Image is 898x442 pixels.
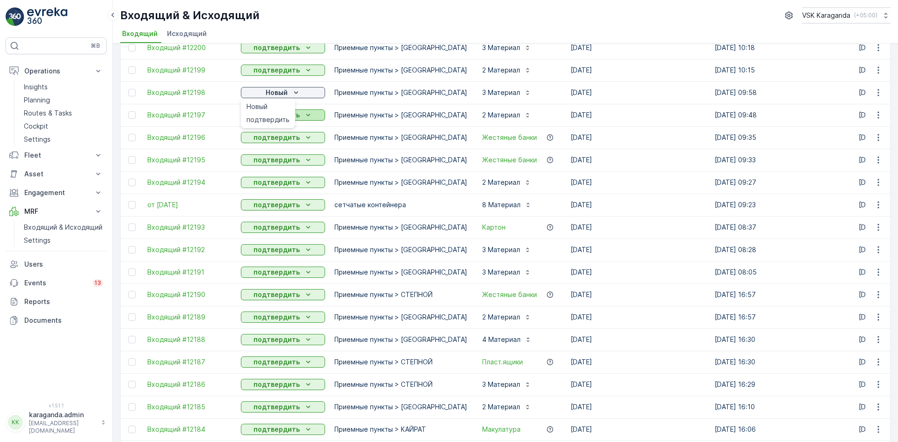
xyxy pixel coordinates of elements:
[241,65,325,76] button: подтвердить
[241,356,325,368] button: подтвердить
[147,88,232,97] a: Входящий #12198
[482,357,523,367] span: Пласт.ящики
[147,110,232,120] a: Входящий #12197
[241,87,325,98] button: Новый
[147,335,232,344] span: Входящий #12188
[24,66,88,76] p: Operations
[253,178,300,187] p: подтвердить
[566,59,710,81] td: [DATE]
[122,29,158,38] span: Входящий
[24,188,88,197] p: Engagement
[253,380,300,389] p: подтвердить
[253,43,300,52] p: подтвердить
[566,171,710,194] td: [DATE]
[334,402,467,412] p: Приемные пункты > [GEOGRAPHIC_DATA]
[128,336,136,343] div: Toggle Row Selected
[241,98,295,128] ul: Новый
[29,410,96,420] p: karaganda.admin
[710,261,854,283] td: [DATE] 08:05
[253,223,300,232] p: подтвердить
[334,357,467,367] p: Приемные пункты > СТЕПНОЙ
[24,297,103,306] p: Reports
[710,418,854,441] td: [DATE] 16:06
[241,244,325,255] button: подтвердить
[253,268,300,277] p: подтвердить
[241,199,325,210] button: подтвердить
[8,415,23,430] div: KK
[147,402,232,412] a: Входящий #12185
[482,380,520,389] p: 3 Материал
[147,425,232,434] a: Входящий #12184
[241,379,325,390] button: подтвердить
[334,335,467,344] p: Приемные пункты > [GEOGRAPHIC_DATA]
[710,306,854,328] td: [DATE] 16:57
[253,155,300,165] p: подтвердить
[128,313,136,321] div: Toggle Row Selected
[482,178,520,187] p: 2 Материал
[20,107,107,120] a: Routes & Tasks
[802,7,891,23] button: VSK Karaganda(+05:00)
[6,255,107,274] a: Users
[482,245,520,254] p: 3 Материал
[482,133,537,142] a: Жестяные банки
[253,335,300,344] p: подтвердить
[147,357,232,367] a: Входящий #12187
[147,380,232,389] a: Входящий #12186
[24,135,51,144] p: Settings
[477,40,537,55] button: 3 Материал
[710,396,854,418] td: [DATE] 16:10
[241,289,325,300] button: подтвердить
[20,221,107,234] a: Входящий & Исходящий
[128,156,136,164] div: Toggle Row Selected
[710,104,854,126] td: [DATE] 09:48
[477,265,537,280] button: 3 Материал
[241,177,325,188] button: подтвердить
[477,377,537,392] button: 3 Материал
[128,246,136,254] div: Toggle Row Selected
[710,328,854,351] td: [DATE] 16:30
[6,311,107,330] a: Documents
[128,426,136,433] div: Toggle Row Selected
[710,239,854,261] td: [DATE] 08:28
[266,88,288,97] p: Новый
[147,312,232,322] span: Входящий #12189
[482,43,520,52] p: 3 Материал
[566,418,710,441] td: [DATE]
[24,223,102,232] p: Входящий & Исходящий
[710,81,854,104] td: [DATE] 09:58
[20,94,107,107] a: Planning
[241,267,325,278] button: подтвердить
[128,358,136,366] div: Toggle Row Selected
[24,278,87,288] p: Events
[6,146,107,165] button: Fleet
[24,109,72,118] p: Routes & Tasks
[477,310,537,325] button: 2 Материал
[24,122,48,131] p: Cockpit
[120,8,260,23] p: Входящий & Исходящий
[253,65,300,75] p: подтвердить
[710,283,854,306] td: [DATE] 16:57
[710,149,854,171] td: [DATE] 09:33
[29,420,96,435] p: [EMAIL_ADDRESS][DOMAIN_NAME]
[128,66,136,74] div: Toggle Row Selected
[128,89,136,96] div: Toggle Row Selected
[477,399,537,414] button: 2 Материал
[6,7,24,26] img: logo
[253,290,300,299] p: подтвердить
[6,403,107,408] span: v 1.51.1
[477,197,537,212] button: 8 Материал
[6,410,107,435] button: KKkaraganda.admin[EMAIL_ADDRESS][DOMAIN_NAME]
[566,373,710,396] td: [DATE]
[128,291,136,298] div: Toggle Row Selected
[167,29,207,38] span: Исходящий
[253,133,300,142] p: подтвердить
[710,373,854,396] td: [DATE] 16:29
[147,133,232,142] a: Входящий #12196
[482,223,506,232] a: Картон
